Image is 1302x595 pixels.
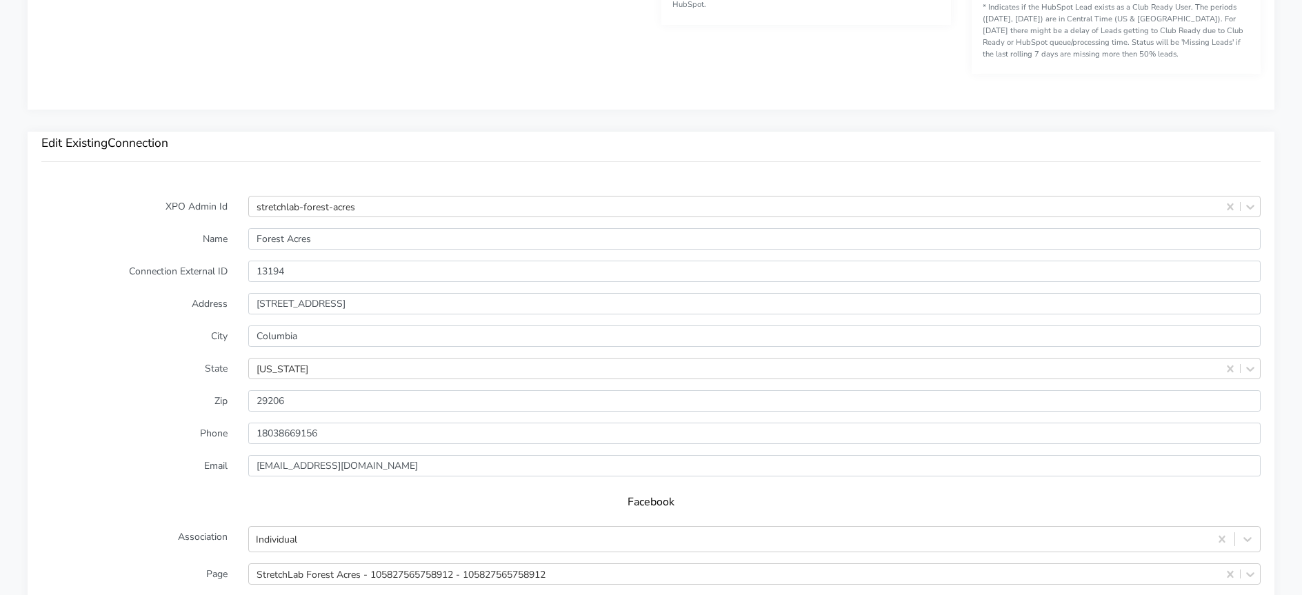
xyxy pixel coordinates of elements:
label: Association [31,526,238,552]
input: Enter Address .. [248,293,1261,314]
input: Enter Zip .. [248,390,1261,412]
input: Enter phone ... [248,423,1261,444]
input: Enter Email ... [248,455,1261,476]
input: Enter the City .. [248,325,1261,347]
label: State [31,358,238,379]
label: City [31,325,238,347]
label: Zip [31,390,238,412]
div: [US_STATE] [257,361,308,376]
div: stretchlab-forest-acres [257,199,355,214]
span: * Indicates if the HubSpot Lead exists as a Club Ready User. The periods ([DATE], [DATE]) are in ... [983,2,1243,59]
input: Enter the external ID .. [248,261,1261,282]
label: Connection External ID [31,261,238,282]
div: Individual [256,532,297,547]
label: Name [31,228,238,250]
div: StretchLab Forest Acres - 105827565758912 - 105827565758912 [257,567,545,581]
h5: Facebook [55,496,1247,509]
h3: Edit Existing Connection [41,136,1261,150]
label: XPO Admin Id [31,196,238,217]
label: Phone [31,423,238,444]
input: Enter Name ... [248,228,1261,250]
label: Email [31,455,238,476]
label: Address [31,293,238,314]
label: Page [31,563,238,585]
